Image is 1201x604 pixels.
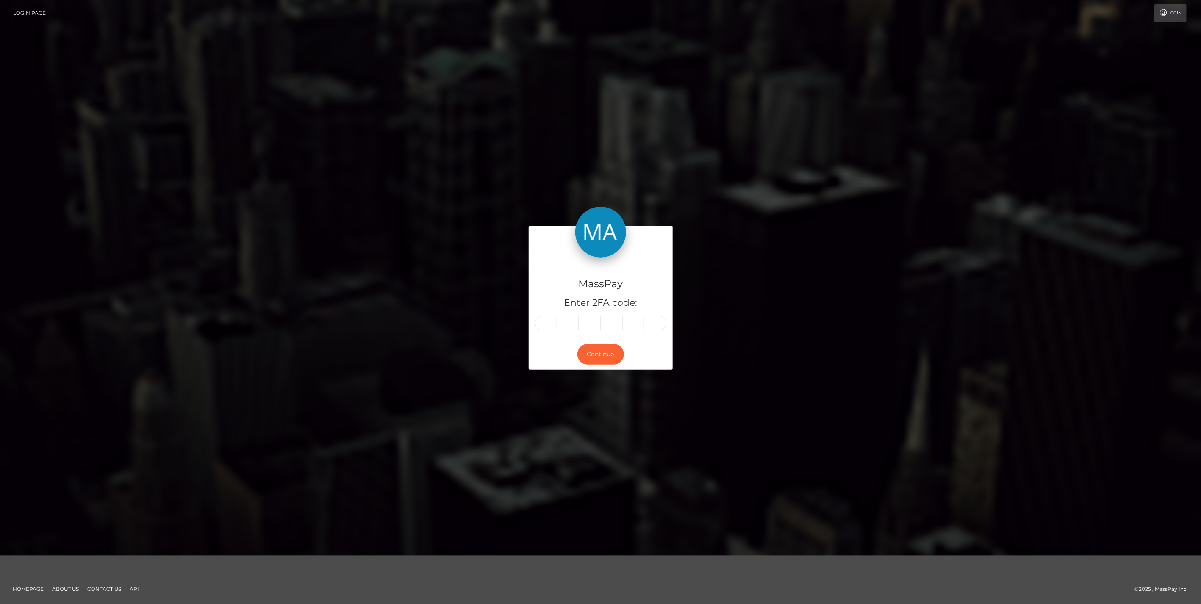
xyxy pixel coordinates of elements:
a: Contact Us [84,582,125,596]
a: Homepage [9,582,47,596]
a: API [126,582,142,596]
a: Login Page [13,4,46,22]
a: About Us [49,582,82,596]
a: Login [1154,4,1187,22]
h5: Enter 2FA code: [535,296,666,310]
div: © 2025 , MassPay Inc. [1135,585,1195,594]
img: MassPay [575,207,626,258]
button: Continue [577,344,624,365]
h4: MassPay [535,277,666,291]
